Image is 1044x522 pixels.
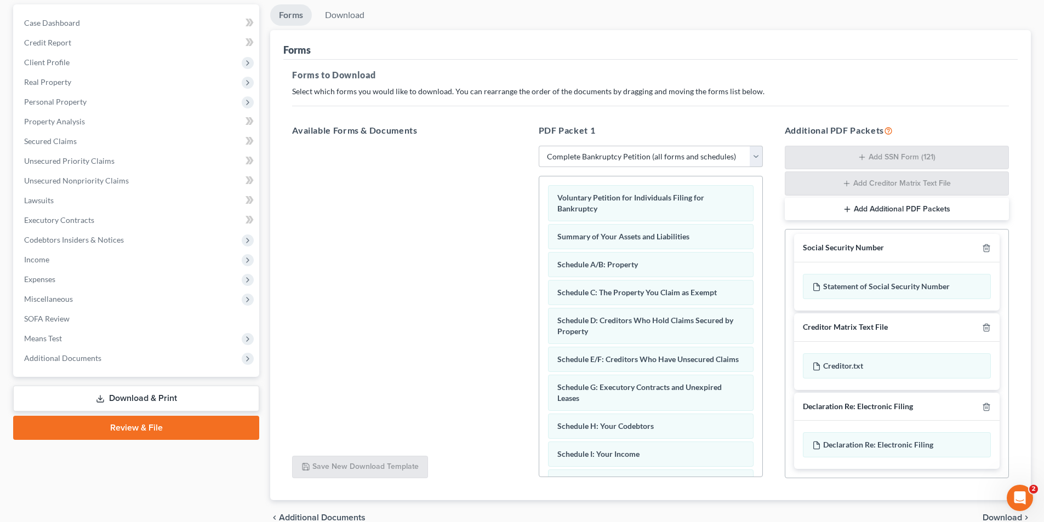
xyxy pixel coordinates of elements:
[24,77,71,87] span: Real Property
[15,112,259,131] a: Property Analysis
[15,151,259,171] a: Unsecured Priority Claims
[539,124,763,137] h5: PDF Packet 1
[557,382,722,403] span: Schedule G: Executory Contracts and Unexpired Leases
[15,131,259,151] a: Secured Claims
[24,117,85,126] span: Property Analysis
[292,68,1009,82] h5: Forms to Download
[24,176,129,185] span: Unsecured Nonpriority Claims
[24,314,70,323] span: SOFA Review
[823,440,933,449] span: Declaration Re: Electronic Filing
[292,86,1009,97] p: Select which forms you would like to download. You can rearrange the order of the documents by dr...
[24,156,115,165] span: Unsecured Priority Claims
[803,322,888,332] div: Creditor Matrix Text File
[270,513,279,522] i: chevron_left
[1029,485,1038,494] span: 2
[983,513,1022,522] span: Download
[15,171,259,191] a: Unsecured Nonpriority Claims
[270,513,366,522] a: chevron_left Additional Documents
[13,386,259,411] a: Download & Print
[24,136,77,146] span: Secured Claims
[292,456,428,479] button: Save New Download Template
[557,354,739,364] span: Schedule E/F: Creditors Who Have Unsecured Claims
[557,449,640,458] span: Schedule I: Your Income
[292,124,516,137] h5: Available Forms & Documents
[24,196,54,205] span: Lawsuits
[24,58,70,67] span: Client Profile
[279,513,366,522] span: Additional Documents
[983,513,1031,522] button: Download chevron_right
[270,4,312,26] a: Forms
[785,146,1009,170] button: Add SSN Form (121)
[557,260,638,269] span: Schedule A/B: Property
[24,353,101,363] span: Additional Documents
[785,124,1009,137] h5: Additional PDF Packets
[557,288,717,297] span: Schedule C: The Property You Claim as Exempt
[803,274,991,299] div: Statement of Social Security Number
[24,274,55,284] span: Expenses
[24,215,94,225] span: Executory Contracts
[24,334,62,343] span: Means Test
[557,232,689,241] span: Summary of Your Assets and Liabilities
[803,401,913,412] div: Declaration Re: Electronic Filing
[24,18,80,27] span: Case Dashboard
[24,235,124,244] span: Codebtors Insiders & Notices
[15,33,259,53] a: Credit Report
[15,309,259,329] a: SOFA Review
[24,294,73,303] span: Miscellaneous
[1007,485,1033,511] iframe: Intercom live chat
[557,421,654,431] span: Schedule H: Your Codebtors
[15,210,259,230] a: Executory Contracts
[13,416,259,440] a: Review & File
[24,255,49,264] span: Income
[803,243,884,253] div: Social Security Number
[557,193,704,213] span: Voluntary Petition for Individuals Filing for Bankruptcy
[557,316,733,336] span: Schedule D: Creditors Who Hold Claims Secured by Property
[785,171,1009,196] button: Add Creditor Matrix Text File
[15,13,259,33] a: Case Dashboard
[15,191,259,210] a: Lawsuits
[785,198,1009,221] button: Add Additional PDF Packets
[316,4,373,26] a: Download
[1022,513,1031,522] i: chevron_right
[803,353,991,378] div: Creditor.txt
[24,38,71,47] span: Credit Report
[24,97,87,106] span: Personal Property
[283,43,311,56] div: Forms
